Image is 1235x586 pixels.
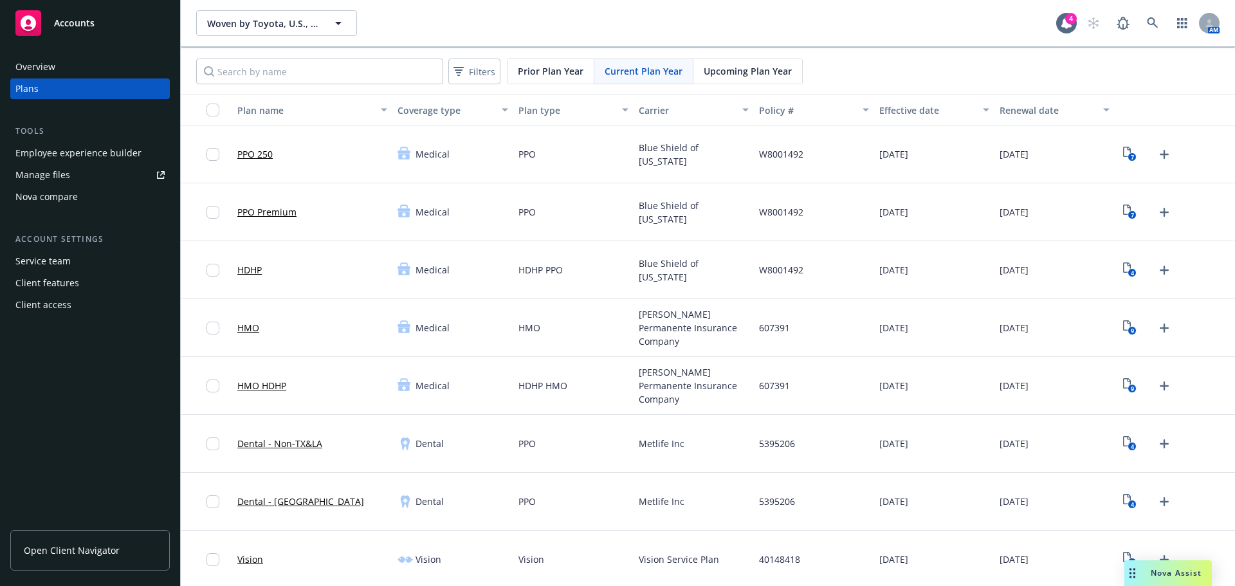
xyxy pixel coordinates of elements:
div: Service team [15,251,71,271]
span: Blue Shield of [US_STATE] [639,257,749,284]
text: 4 [1131,443,1134,451]
a: View Plan Documents [1120,549,1140,570]
span: W8001492 [759,147,803,161]
span: Filters [451,62,498,81]
a: Upload Plan Documents [1154,491,1175,512]
div: Effective date [879,104,975,117]
span: Blue Shield of [US_STATE] [639,199,749,226]
span: PPO [518,205,536,219]
button: Plan type [513,95,634,125]
a: Upload Plan Documents [1154,202,1175,223]
span: 607391 [759,379,790,392]
button: Coverage type [392,95,513,125]
span: [DATE] [879,205,908,219]
span: Medical [416,321,450,334]
span: HDHP HMO [518,379,567,392]
a: View Plan Documents [1120,318,1140,338]
span: [DATE] [879,263,908,277]
text: 7 [1131,153,1134,161]
span: [DATE] [879,553,908,566]
a: Upload Plan Documents [1154,144,1175,165]
a: Client features [10,273,170,293]
span: PPO [518,495,536,508]
span: [DATE] [1000,553,1029,566]
span: 607391 [759,321,790,334]
a: View Plan Documents [1120,260,1140,280]
span: 5395206 [759,437,795,450]
span: PPO [518,437,536,450]
a: Client access [10,295,170,315]
span: Prior Plan Year [518,64,583,78]
span: Metlife Inc [639,437,684,450]
a: HDHP [237,263,262,277]
div: Coverage type [398,104,493,117]
span: Filters [469,65,495,78]
div: Drag to move [1124,560,1140,586]
span: Medical [416,379,450,392]
a: View Plan Documents [1120,144,1140,165]
button: Renewal date [994,95,1115,125]
span: [DATE] [1000,147,1029,161]
span: [PERSON_NAME] Permanente Insurance Company [639,365,749,406]
div: Employee experience builder [15,143,142,163]
input: Toggle Row Selected [206,322,219,334]
a: Dental - Non-TX&LA [237,437,322,450]
span: Current Plan Year [605,64,682,78]
a: Accounts [10,5,170,41]
button: Filters [448,59,500,84]
span: [DATE] [879,321,908,334]
a: Upload Plan Documents [1154,376,1175,396]
input: Toggle Row Selected [206,380,219,392]
span: [DATE] [1000,437,1029,450]
span: 5395206 [759,495,795,508]
div: Policy # [759,104,855,117]
div: Carrier [639,104,735,117]
span: Medical [416,205,450,219]
span: [DATE] [1000,379,1029,392]
a: Search [1140,10,1166,36]
div: Plans [15,78,39,99]
span: [DATE] [1000,263,1029,277]
span: [DATE] [1000,321,1029,334]
span: [DATE] [1000,205,1029,219]
div: Client access [15,295,71,315]
button: Policy # [754,95,874,125]
button: Carrier [634,95,754,125]
a: Plans [10,78,170,99]
a: View Plan Documents [1120,202,1140,223]
span: [DATE] [1000,495,1029,508]
div: Client features [15,273,79,293]
span: Medical [416,147,450,161]
span: Open Client Navigator [24,544,120,557]
a: PPO 250 [237,147,273,161]
span: [DATE] [879,147,908,161]
span: PPO [518,147,536,161]
span: Vision Service Plan [639,553,719,566]
text: 9 [1131,385,1134,393]
a: Nova compare [10,187,170,207]
div: Manage files [15,165,70,185]
a: Manage files [10,165,170,185]
input: Toggle Row Selected [206,437,219,450]
span: [DATE] [879,437,908,450]
a: Report a Bug [1110,10,1136,36]
span: Dental [416,437,444,450]
text: 4 [1131,500,1134,509]
input: Select all [206,104,219,116]
div: Plan type [518,104,614,117]
div: Plan name [237,104,373,117]
input: Search by name [196,59,443,84]
span: [PERSON_NAME] Permanente Insurance Company [639,307,749,348]
a: Upload Plan Documents [1154,549,1175,570]
button: Woven by Toyota, U.S., Inc. [196,10,357,36]
a: View Plan Documents [1120,376,1140,396]
span: Medical [416,263,450,277]
a: View Plan Documents [1120,434,1140,454]
a: HMO [237,321,259,334]
text: 9 [1131,327,1134,335]
span: Vision [416,553,441,566]
span: HMO [518,321,540,334]
span: W8001492 [759,205,803,219]
input: Toggle Row Selected [206,553,219,566]
span: 40148418 [759,553,800,566]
